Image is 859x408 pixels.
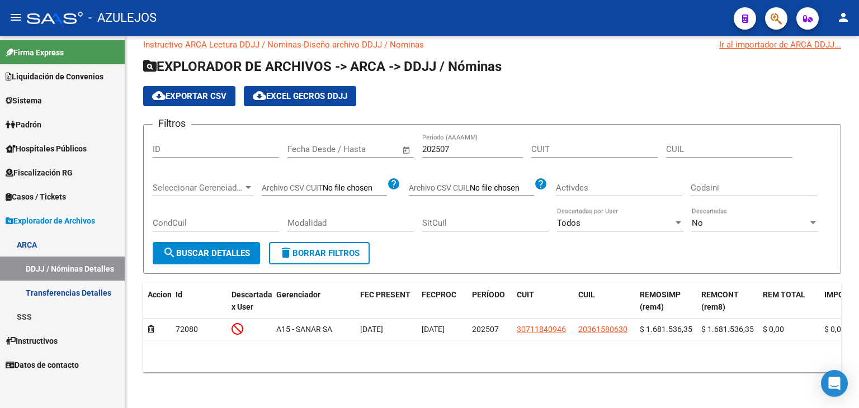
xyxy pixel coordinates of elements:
[417,283,468,320] datatable-header-cell: FECPROC
[143,86,235,106] button: Exportar CSV
[6,94,42,107] span: Sistema
[6,46,64,59] span: Firma Express
[719,39,841,51] div: Ir al importador de ARCA DDJJ...
[837,11,850,24] mat-icon: person
[517,325,566,334] span: 30711840946
[143,39,841,51] p: -
[360,325,383,334] span: [DATE]
[6,118,41,131] span: Padrón
[148,290,172,299] span: Accion
[152,89,166,102] mat-icon: cloud_download
[232,290,272,312] span: Descartada x User
[472,290,505,299] span: PERÍODO
[6,167,73,179] span: Fiscalización RG
[640,290,681,312] span: REMOSIMP (rem4)
[253,91,347,101] span: EXCEL GECROS DDJJ
[400,144,413,156] button: Open calendar
[279,246,292,259] mat-icon: delete
[578,325,627,334] span: 20361580630
[640,325,692,334] span: $ 1.681.536,35
[6,70,103,83] span: Liquidación de Convenios
[244,86,356,106] button: EXCEL GECROS DDJJ
[163,246,176,259] mat-icon: search
[470,183,534,193] input: Archivo CSV CUIL
[253,89,266,102] mat-icon: cloud_download
[143,40,301,50] a: Instructivo ARCA Lectura DDJJ / Nominas
[276,325,332,334] span: A15 - SANAR SA
[534,177,548,191] mat-icon: help
[276,290,320,299] span: Gerenciador
[422,325,445,334] span: [DATE]
[635,283,697,320] datatable-header-cell: REMOSIMP (rem4)
[574,283,635,320] datatable-header-cell: CUIL
[152,91,226,101] span: Exportar CSV
[758,283,820,320] datatable-header-cell: REM TOTAL
[171,283,227,320] datatable-header-cell: Id
[824,325,846,334] span: $ 0,00
[360,290,410,299] span: FEC PRESENT
[143,283,171,320] datatable-header-cell: Accion
[356,283,417,320] datatable-header-cell: FEC PRESENT
[153,242,260,264] button: Buscar Detalles
[409,183,470,192] span: Archivo CSV CUIL
[269,242,370,264] button: Borrar Filtros
[692,218,703,228] span: No
[557,218,580,228] span: Todos
[701,290,739,312] span: REMCONT (rem8)
[422,290,456,299] span: FECPROC
[153,116,191,131] h3: Filtros
[512,283,574,320] datatable-header-cell: CUIT
[6,143,87,155] span: Hospitales Públicos
[227,283,272,320] datatable-header-cell: Descartada x User
[472,325,499,334] span: 202507
[6,191,66,203] span: Casos / Tickets
[287,144,324,154] input: Start date
[262,183,323,192] span: Archivo CSV CUIT
[334,144,388,154] input: End date
[824,290,859,299] span: IMPOSAD
[697,283,758,320] datatable-header-cell: REMCONT (rem8)
[176,290,182,299] span: Id
[821,370,848,397] div: Open Intercom Messenger
[578,290,595,299] span: CUIL
[9,11,22,24] mat-icon: menu
[143,59,502,74] span: EXPLORADOR DE ARCHIVOS -> ARCA -> DDJJ / Nóminas
[176,325,198,334] span: 72080
[701,325,754,334] span: $ 1.681.536,35
[517,290,534,299] span: CUIT
[468,283,512,320] datatable-header-cell: PERÍODO
[323,183,387,193] input: Archivo CSV CUIT
[763,325,784,334] span: $ 0,00
[272,283,356,320] datatable-header-cell: Gerenciador
[279,248,360,258] span: Borrar Filtros
[387,177,400,191] mat-icon: help
[304,40,424,50] a: Diseño archivo DDJJ / Nominas
[6,335,58,347] span: Instructivos
[153,183,243,193] span: Seleccionar Gerenciador
[88,6,157,30] span: - AZULEJOS
[6,215,95,227] span: Explorador de Archivos
[6,359,79,371] span: Datos de contacto
[163,248,250,258] span: Buscar Detalles
[763,290,805,299] span: REM TOTAL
